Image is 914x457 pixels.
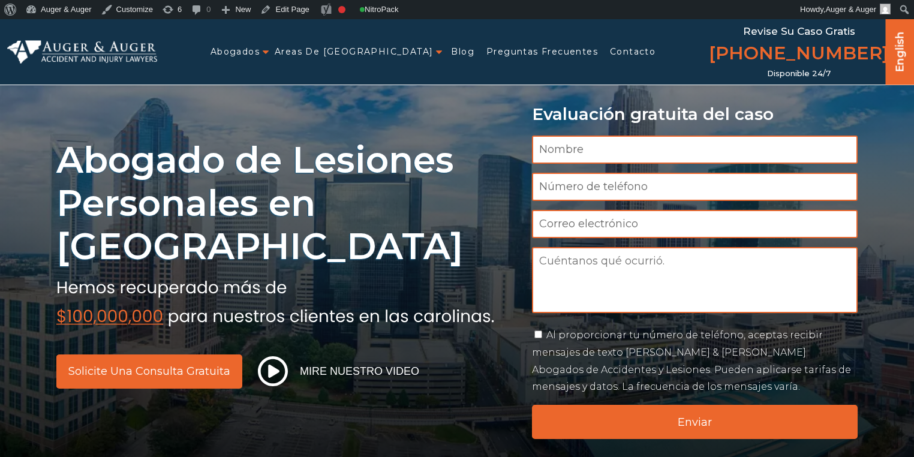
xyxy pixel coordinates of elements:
a: Abogados [211,40,260,64]
img: Auger & Auger Accident and Injury Lawyers Logo [7,40,157,63]
span: Disponible 24/7 [767,69,831,79]
a: [PHONE_NUMBER] [709,40,889,69]
input: Correo electrónico [532,210,858,238]
img: subtexto [56,274,494,327]
input: Enviar [532,405,858,439]
span: Auger & Auger [825,5,876,14]
a: Preguntas Frecuentes [486,40,598,64]
a: English [891,19,910,82]
a: Areas de [GEOGRAPHIC_DATA] [275,40,433,64]
input: Nombre [532,136,858,164]
label: Al proporcionar tu número de teléfono, aceptas recibir mensajes de texto [PERSON_NAME] & [PERSON_... [532,329,851,392]
a: Blog [451,40,474,64]
a: Solicite una consulta gratuita [56,354,242,389]
input: Número de teléfono [532,173,858,201]
span: Revise su caso gratis [743,25,855,37]
h1: Abogado de Lesiones Personales en [GEOGRAPHIC_DATA] [56,139,518,268]
a: Contacto [610,40,656,64]
span: Solicite una consulta gratuita [68,366,230,377]
p: Evaluación gratuita del caso [532,105,858,124]
button: Mire nuestro video [254,356,423,387]
div: Focus keyphrase not set [338,6,345,13]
